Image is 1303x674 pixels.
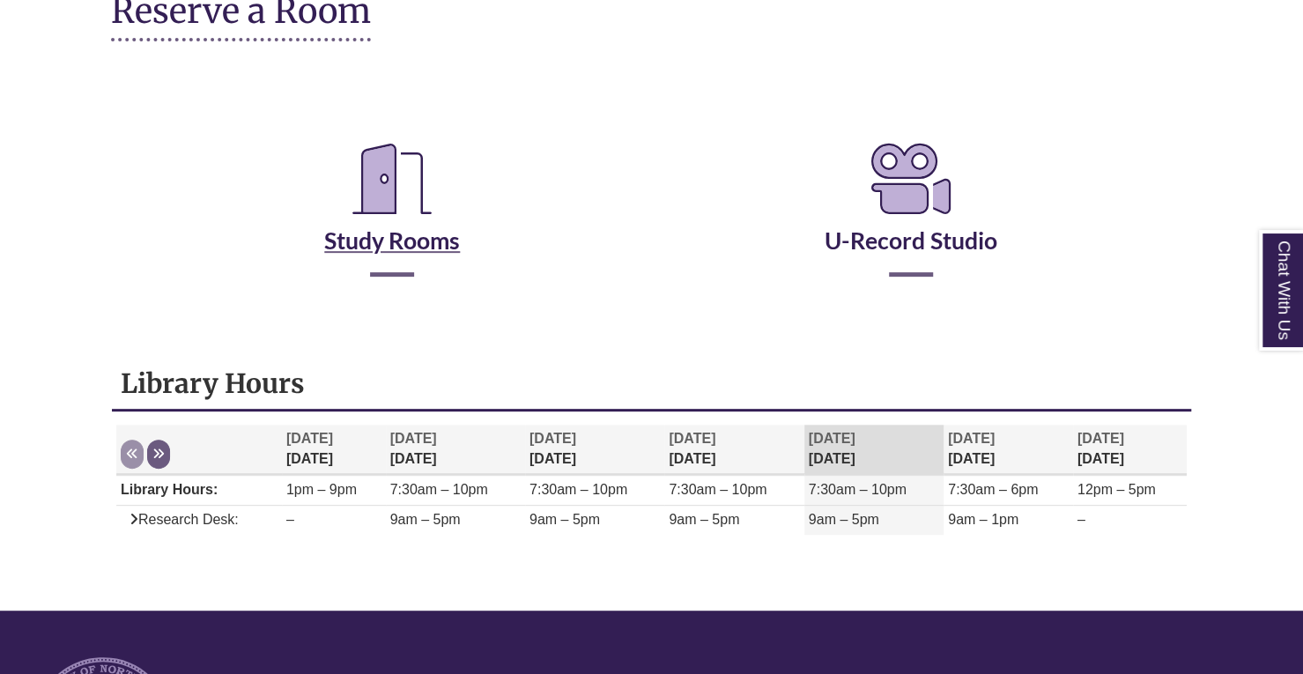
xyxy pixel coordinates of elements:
th: [DATE] [525,425,664,475]
th: [DATE] [1073,425,1187,475]
a: U-Record Studio [825,182,996,255]
span: – [286,512,294,527]
th: [DATE] [804,425,944,475]
span: 9am – 5pm [809,512,879,527]
span: 12pm – 5pm [1077,482,1156,497]
span: 7:30am – 6pm [948,482,1038,497]
div: Reserve a Room [111,85,1192,329]
th: [DATE] [944,425,1073,475]
div: Library Hours [112,358,1191,566]
h1: Library Hours [121,367,1182,400]
span: [DATE] [1077,431,1124,446]
span: 9am – 1pm [948,512,1018,527]
th: [DATE] [664,425,803,475]
th: [DATE] [386,425,525,475]
span: 7:30am – 10pm [809,482,907,497]
span: [DATE] [286,431,333,446]
span: 9am – 5pm [390,512,461,527]
span: [DATE] [529,431,576,446]
span: 7:30am – 10pm [669,482,766,497]
td: Library Hours: [116,476,282,506]
span: [DATE] [390,431,437,446]
button: Next week [147,440,170,469]
span: [DATE] [948,431,995,446]
a: Study Rooms [324,182,460,255]
span: 1pm – 9pm [286,482,357,497]
span: [DATE] [809,431,855,446]
span: 9am – 5pm [529,512,600,527]
th: [DATE] [282,425,386,475]
span: 7:30am – 10pm [390,482,488,497]
span: Research Desk: [121,512,239,527]
div: Libchat [111,584,1192,593]
span: – [1077,512,1085,527]
span: 7:30am – 10pm [529,482,627,497]
button: Previous week [121,440,144,469]
span: 9am – 5pm [669,512,739,527]
span: [DATE] [669,431,715,446]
